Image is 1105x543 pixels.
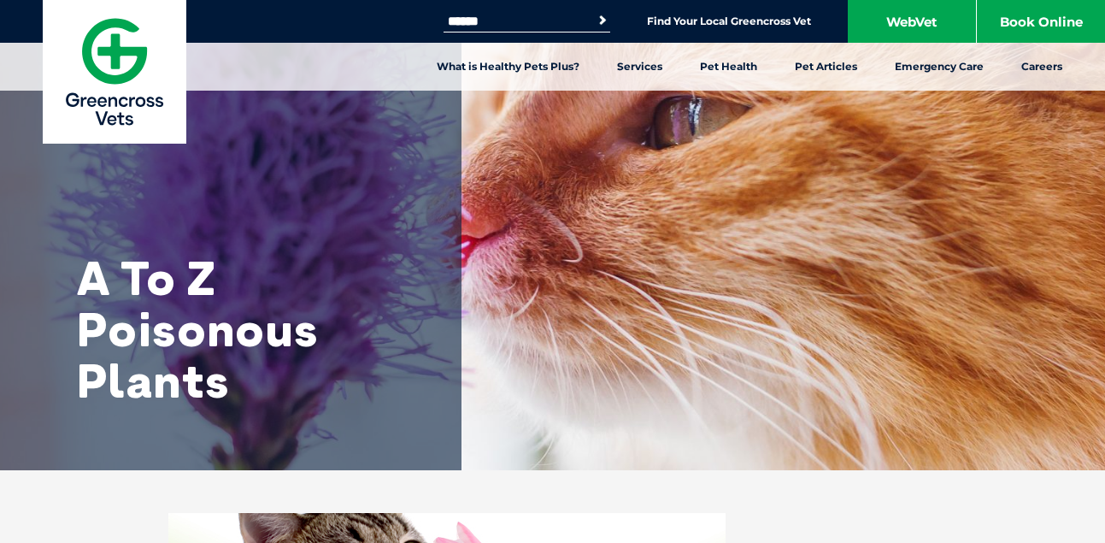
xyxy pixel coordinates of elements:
[876,43,1002,91] a: Emergency Care
[598,43,681,91] a: Services
[77,252,419,406] h1: A To Z Poisonous Plants
[776,43,876,91] a: Pet Articles
[594,12,611,29] button: Search
[1002,43,1081,91] a: Careers
[647,15,811,28] a: Find Your Local Greencross Vet
[681,43,776,91] a: Pet Health
[418,43,598,91] a: What is Healthy Pets Plus?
